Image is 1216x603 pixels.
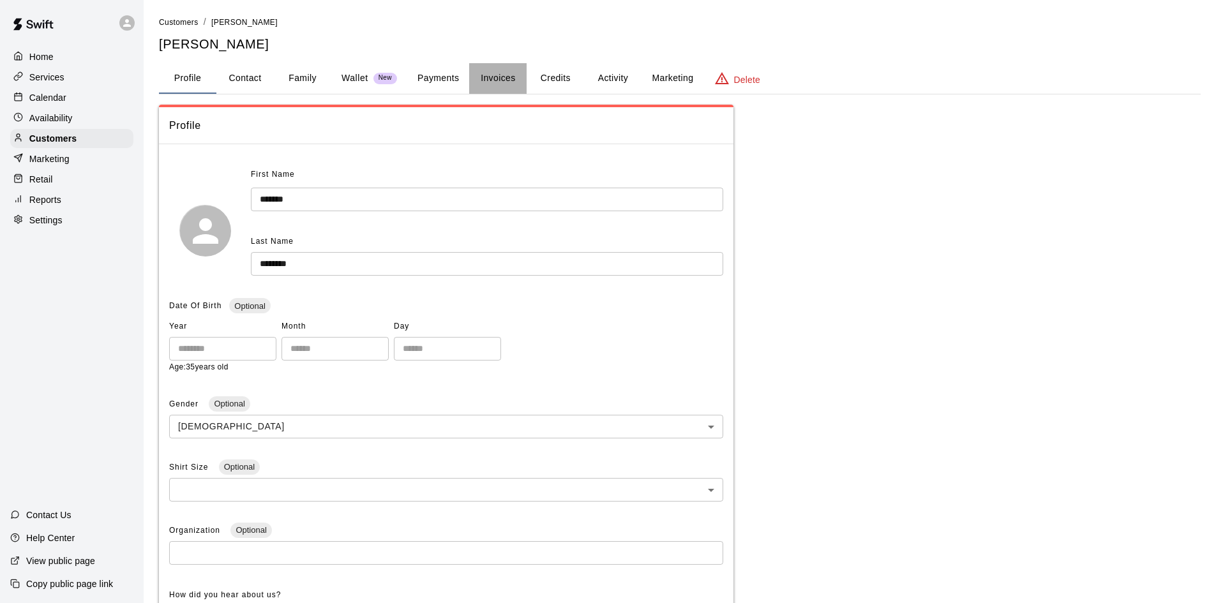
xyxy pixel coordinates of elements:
[642,63,703,94] button: Marketing
[394,316,501,337] span: Day
[159,15,1201,29] nav: breadcrumb
[251,237,294,246] span: Last Name
[29,214,63,227] p: Settings
[29,173,53,186] p: Retail
[734,73,760,86] p: Delete
[169,316,276,337] span: Year
[29,91,66,104] p: Calendar
[26,532,75,544] p: Help Center
[527,63,584,94] button: Credits
[29,50,54,63] p: Home
[10,190,133,209] a: Reports
[209,399,250,408] span: Optional
[10,68,133,87] a: Services
[10,211,133,230] a: Settings
[29,132,77,145] p: Customers
[10,170,133,189] a: Retail
[26,555,95,567] p: View public page
[584,63,642,94] button: Activity
[169,526,223,535] span: Organization
[29,193,61,206] p: Reports
[169,463,211,472] span: Shirt Size
[274,63,331,94] button: Family
[10,88,133,107] a: Calendar
[230,525,271,535] span: Optional
[29,153,70,165] p: Marketing
[10,129,133,148] a: Customers
[251,165,295,185] span: First Name
[216,63,274,94] button: Contact
[159,36,1201,53] h5: [PERSON_NAME]
[10,47,133,66] a: Home
[281,316,389,337] span: Month
[26,577,113,590] p: Copy public page link
[342,71,368,85] p: Wallet
[169,117,723,134] span: Profile
[373,74,397,82] span: New
[29,71,64,84] p: Services
[169,590,281,599] span: How did you hear about us?
[26,509,71,521] p: Contact Us
[159,63,216,94] button: Profile
[169,415,723,438] div: [DEMOGRAPHIC_DATA]
[469,63,527,94] button: Invoices
[159,63,1201,94] div: basic tabs example
[211,18,278,27] span: [PERSON_NAME]
[169,362,229,371] span: Age: 35 years old
[159,17,199,27] a: Customers
[10,149,133,168] a: Marketing
[169,301,221,310] span: Date Of Birth
[204,15,206,29] li: /
[229,301,270,311] span: Optional
[159,18,199,27] span: Customers
[169,399,201,408] span: Gender
[10,108,133,128] a: Availability
[219,462,260,472] span: Optional
[407,63,469,94] button: Payments
[29,112,73,124] p: Availability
